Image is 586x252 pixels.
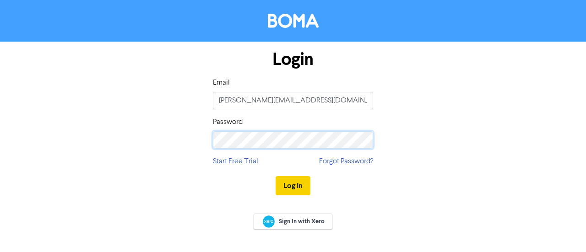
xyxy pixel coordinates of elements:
[254,214,332,230] a: Sign In with Xero
[213,77,230,88] label: Email
[213,49,373,70] h1: Login
[276,176,310,195] button: Log In
[263,215,275,228] img: Xero logo
[319,156,373,167] a: Forgot Password?
[279,217,325,225] span: Sign In with Xero
[213,117,243,128] label: Password
[268,14,319,28] img: BOMA Logo
[213,156,258,167] a: Start Free Trial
